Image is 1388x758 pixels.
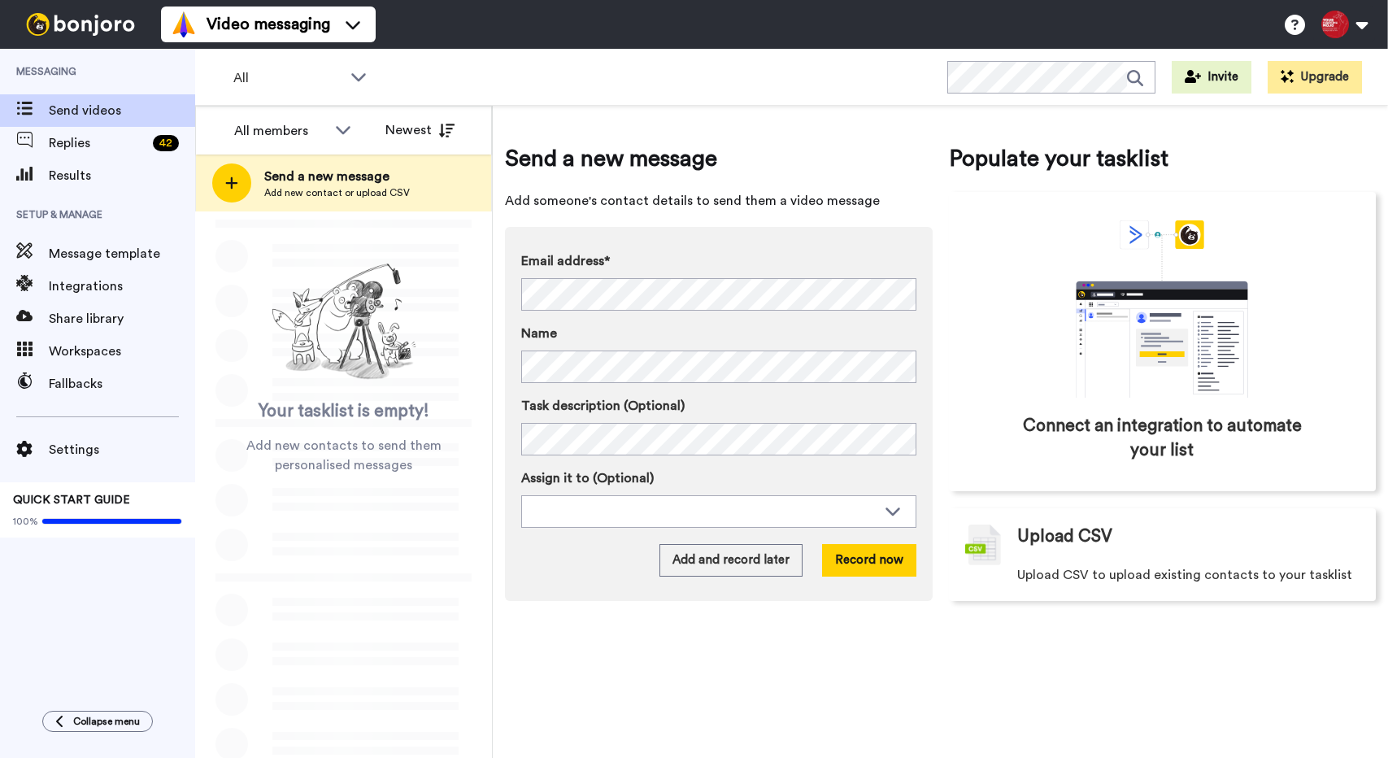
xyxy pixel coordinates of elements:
[49,374,195,394] span: Fallbacks
[505,142,933,175] span: Send a new message
[49,342,195,361] span: Workspaces
[220,436,468,475] span: Add new contacts to send them personalised messages
[42,711,153,732] button: Collapse menu
[264,186,410,199] span: Add new contact or upload CSV
[965,525,1001,565] img: csv-grey.png
[49,166,195,185] span: Results
[234,121,327,141] div: All members
[521,324,557,343] span: Name
[49,133,146,153] span: Replies
[505,191,933,211] span: Add someone's contact details to send them a video message
[1017,525,1112,549] span: Upload CSV
[49,440,195,460] span: Settings
[73,715,140,728] span: Collapse menu
[49,277,195,296] span: Integrations
[259,399,429,424] span: Your tasklist is empty!
[207,13,330,36] span: Video messaging
[49,101,195,120] span: Send videos
[521,396,916,416] label: Task description (Optional)
[659,544,803,577] button: Add and record later
[1017,565,1352,585] span: Upload CSV to upload existing contacts to your tasklist
[13,515,38,528] span: 100%
[13,494,130,506] span: QUICK START GUIDE
[1040,220,1284,398] div: animation
[49,244,195,264] span: Message template
[373,114,467,146] button: Newest
[20,13,141,36] img: bj-logo-header-white.svg
[263,257,425,387] img: ready-set-action.png
[822,544,916,577] button: Record now
[521,251,916,271] label: Email address*
[49,309,195,329] span: Share library
[264,167,410,186] span: Send a new message
[1018,414,1308,463] span: Connect an integration to automate your list
[233,68,342,88] span: All
[949,142,1377,175] span: Populate your tasklist
[153,135,179,151] div: 42
[1268,61,1362,94] button: Upgrade
[1172,61,1251,94] button: Invite
[521,468,916,488] label: Assign it to (Optional)
[171,11,197,37] img: vm-color.svg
